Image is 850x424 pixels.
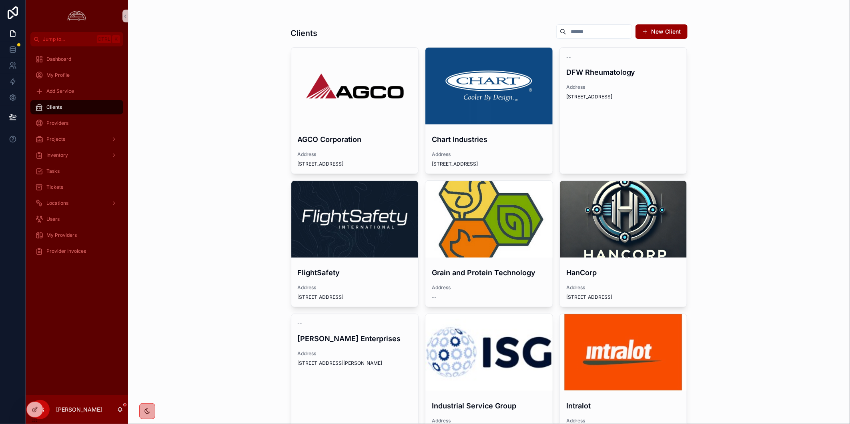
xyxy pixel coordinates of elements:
[46,232,77,238] span: My Providers
[30,84,123,98] a: Add Service
[425,181,553,258] div: channels4_profile.jpg
[298,360,412,366] span: [STREET_ADDRESS][PERSON_NAME]
[30,164,123,178] a: Tasks
[432,284,546,291] span: Address
[560,181,687,258] div: 778c0795d38c4790889d08bccd6235bd28ab7647284e7b1cd2b3dc64200782bb.png
[425,314,553,391] div: the_industrial_service_group_logo.jpeg
[298,151,412,158] span: Address
[46,56,71,62] span: Dashboard
[30,196,123,210] a: Locations
[559,47,688,174] a: --DFW RheumatologyAddress[STREET_ADDRESS]
[432,161,546,167] span: [STREET_ADDRESS]
[56,406,102,414] p: [PERSON_NAME]
[30,32,123,46] button: Jump to...CtrlK
[298,267,412,278] h4: FlightSafety
[30,244,123,258] a: Provider Invoices
[635,24,688,39] button: New Client
[30,100,123,114] a: Clients
[566,267,681,278] h4: HanCorp
[432,267,546,278] h4: Grain and Protein Technology
[30,148,123,162] a: Inventory
[432,400,546,411] h4: Industrial Service Group
[432,151,546,158] span: Address
[46,120,68,126] span: Providers
[30,180,123,194] a: Tickets
[30,132,123,146] a: Projects
[432,134,546,145] h4: Chart Industries
[46,152,68,158] span: Inventory
[425,180,553,307] a: Grain and Protein TechnologyAddress--
[30,212,123,226] a: Users
[291,28,318,39] h1: Clients
[432,418,546,424] span: Address
[560,314,687,391] div: Intralot-1.jpg
[46,216,60,222] span: Users
[432,294,437,300] span: --
[566,400,681,411] h4: Intralot
[46,72,70,78] span: My Profile
[425,48,553,124] div: 1426109293-7d24997d20679e908a7df4e16f8b392190537f5f73e5c021cd37739a270e5c0f-d.png
[298,320,303,327] span: --
[46,136,65,142] span: Projects
[26,46,128,269] div: scrollable content
[298,284,412,291] span: Address
[566,418,681,424] span: Address
[65,10,88,22] img: App logo
[291,47,419,174] a: AGCO CorporationAddress[STREET_ADDRESS]
[566,284,681,291] span: Address
[30,116,123,130] a: Providers
[113,36,119,42] span: K
[46,88,74,94] span: Add Service
[298,350,412,357] span: Address
[291,181,419,258] div: 1633977066381.jpeg
[559,180,688,307] a: HanCorpAddress[STREET_ADDRESS]
[566,67,681,78] h4: DFW Rheumatology
[566,54,571,60] span: --
[298,134,412,145] h4: AGCO Corporation
[97,35,111,43] span: Ctrl
[566,94,681,100] span: [STREET_ADDRESS]
[46,200,68,206] span: Locations
[46,184,63,190] span: Tickets
[298,161,412,167] span: [STREET_ADDRESS]
[46,104,62,110] span: Clients
[291,48,419,124] div: AGCO-Logo.wine-2.png
[30,228,123,242] a: My Providers
[46,248,86,254] span: Provider Invoices
[566,294,681,300] span: [STREET_ADDRESS]
[43,36,94,42] span: Jump to...
[291,180,419,307] a: FlightSafetyAddress[STREET_ADDRESS]
[30,52,123,66] a: Dashboard
[30,68,123,82] a: My Profile
[566,84,681,90] span: Address
[425,47,553,174] a: Chart IndustriesAddress[STREET_ADDRESS]
[298,294,412,300] span: [STREET_ADDRESS]
[298,333,412,344] h4: [PERSON_NAME] Enterprises
[46,168,60,174] span: Tasks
